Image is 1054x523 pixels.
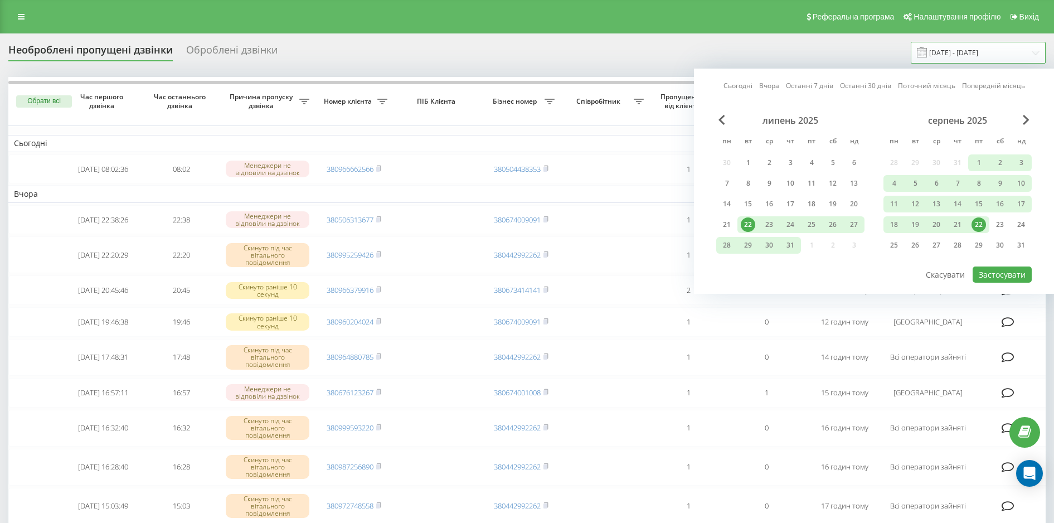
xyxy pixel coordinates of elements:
td: 19:46 [142,307,220,337]
td: 0 [727,307,805,337]
td: 1 [649,205,727,235]
div: 3 [783,156,798,170]
div: нд 31 серп 2025 р. [1011,237,1032,254]
div: сб 12 лип 2025 р. [822,175,843,192]
td: 12 годин тому [805,307,883,337]
abbr: неділя [846,134,862,151]
div: пт 1 серп 2025 р. [968,154,989,171]
div: чт 17 лип 2025 р. [780,196,801,212]
div: 22 [741,217,755,232]
div: ср 23 лип 2025 р. [759,216,780,233]
a: 380442992262 [494,501,541,511]
a: 380674009091 [494,317,541,327]
div: 13 [847,176,861,191]
div: пн 21 лип 2025 р. [716,216,737,233]
span: Час останнього дзвінка [151,93,211,110]
div: сб 9 серп 2025 р. [989,175,1011,192]
td: Всі оператори зайняті [883,339,973,376]
abbr: вівторок [907,134,924,151]
div: Менеджери не відповіли на дзвінок [226,211,309,228]
div: нд 17 серп 2025 р. [1011,196,1032,212]
abbr: понеділок [718,134,735,151]
div: 13 [929,197,944,211]
div: Скинуто раніше 10 секунд [226,313,309,330]
div: пн 4 серп 2025 р. [883,175,905,192]
a: 380972748558 [327,501,373,511]
div: 30 [762,238,776,253]
td: 0 [727,410,805,447]
div: 17 [1014,197,1028,211]
span: Співробітник [566,97,634,106]
div: ср 9 лип 2025 р. [759,175,780,192]
div: пт 18 лип 2025 р. [801,196,822,212]
div: 18 [887,217,901,232]
a: 380964880785 [327,352,373,362]
div: 7 [720,176,734,191]
div: 15 [741,197,755,211]
div: 24 [1014,217,1028,232]
td: [GEOGRAPHIC_DATA] [883,378,973,408]
div: 29 [741,238,755,253]
div: 4 [804,156,819,170]
div: Open Intercom Messenger [1016,460,1043,487]
td: 1 [649,378,727,408]
div: 2 [762,156,776,170]
div: вт 26 серп 2025 р. [905,237,926,254]
td: 1 [649,339,727,376]
div: пн 7 лип 2025 р. [716,175,737,192]
a: 380966379916 [327,285,373,295]
div: 24 [783,217,798,232]
div: 23 [993,217,1007,232]
td: [DATE] 17:48:31 [64,339,142,376]
td: 16 годин тому [805,449,883,486]
div: ср 13 серп 2025 р. [926,196,947,212]
div: 9 [762,176,776,191]
td: [GEOGRAPHIC_DATA] [883,307,973,337]
span: Previous Month [718,115,725,125]
a: 380506313677 [327,215,373,225]
div: вт 15 лип 2025 р. [737,196,759,212]
a: Попередній місяць [962,80,1025,91]
div: пт 25 лип 2025 р. [801,216,822,233]
div: 5 [908,176,922,191]
div: Скинуто під час вітального повідомлення [226,243,309,268]
td: 16:28 [142,449,220,486]
div: нд 13 лип 2025 р. [843,175,864,192]
div: 30 [993,238,1007,253]
div: Оброблені дзвінки [186,44,278,61]
div: 23 [762,217,776,232]
div: чт 28 серп 2025 р. [947,237,968,254]
div: 11 [804,176,819,191]
td: [DATE] 22:20:29 [64,236,142,273]
div: вт 5 серп 2025 р. [905,175,926,192]
td: 1 [649,307,727,337]
a: 380987256890 [327,462,373,472]
div: чт 24 лип 2025 р. [780,216,801,233]
div: 21 [720,217,734,232]
td: 15 годин тому [805,378,883,408]
div: ср 20 серп 2025 р. [926,216,947,233]
div: Менеджери не відповіли на дзвінок [226,384,309,401]
td: [DATE] 08:02:36 [64,154,142,184]
div: чт 31 лип 2025 р. [780,237,801,254]
div: 18 [804,197,819,211]
td: 14 годин тому [805,339,883,376]
abbr: четвер [949,134,966,151]
div: 27 [929,238,944,253]
div: 29 [972,238,986,253]
td: 1 [649,449,727,486]
div: 1 [972,156,986,170]
td: 1 [649,236,727,273]
td: 16:32 [142,410,220,447]
div: 11 [887,197,901,211]
abbr: п’ятниця [970,134,987,151]
div: серпень 2025 [883,115,1032,126]
div: пн 28 лип 2025 р. [716,237,737,254]
div: нд 27 лип 2025 р. [843,216,864,233]
a: Останні 7 днів [786,80,833,91]
a: 380673414141 [494,285,541,295]
div: сб 19 лип 2025 р. [822,196,843,212]
a: 380674009091 [494,215,541,225]
div: Скинуто під час вітального повідомлення [226,455,309,480]
div: 6 [847,156,861,170]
